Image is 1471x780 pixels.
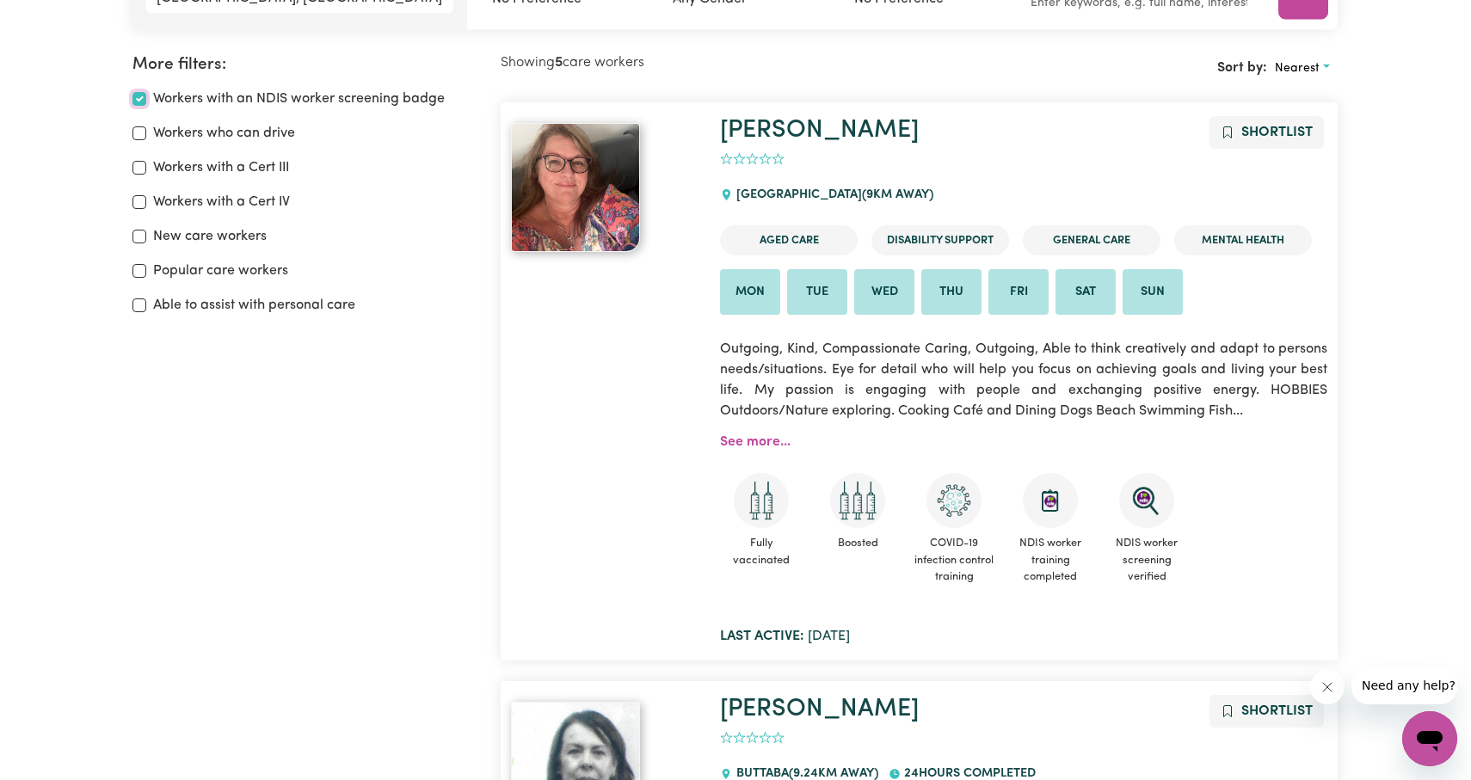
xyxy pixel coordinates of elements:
[1209,695,1324,728] button: Add to shortlist
[720,269,780,316] li: Available on Mon
[1241,126,1313,139] span: Shortlist
[1241,704,1313,718] span: Shortlist
[720,697,919,722] a: [PERSON_NAME]
[1023,473,1078,528] img: CS Academy: Introduction to NDIS Worker Training course completed
[153,261,288,281] label: Popular care workers
[789,767,878,780] span: ( 9.24 km away)
[1023,225,1160,255] li: General Care
[1275,62,1320,75] span: Nearest
[720,728,785,748] div: add rating by typing an integer from 0 to 5 or pressing arrow keys
[153,295,355,316] label: Able to assist with personal care
[787,269,847,316] li: Available on Tue
[1174,225,1312,255] li: Mental Health
[1056,269,1116,316] li: Available on Sat
[1351,666,1457,704] iframe: Message from company
[854,269,914,316] li: Available on Wed
[720,225,858,255] li: Aged Care
[153,192,290,212] label: Workers with a Cert IV
[1402,711,1457,766] iframe: Button to launch messaging window
[816,528,899,558] span: Boosted
[501,55,920,71] h2: Showing care workers
[720,329,1327,432] p: Outgoing, Kind, Compassionate Caring, Outgoing, Able to think creatively and adapt to persons nee...
[1310,670,1345,704] iframe: Close message
[1267,55,1338,82] button: Sort search results
[871,225,1009,255] li: Disability Support
[913,528,995,592] span: COVID-19 infection control training
[153,89,445,109] label: Workers with an NDIS worker screening badge
[1105,528,1188,592] span: NDIS worker screening verified
[720,630,804,643] b: Last active:
[555,56,563,70] b: 5
[720,435,791,449] a: See more...
[511,123,699,252] a: Kylie
[926,473,982,528] img: CS Academy: COVID-19 Infection Control Training course completed
[1009,528,1092,592] span: NDIS worker training completed
[720,118,919,143] a: [PERSON_NAME]
[720,528,803,574] span: Fully vaccinated
[153,157,289,178] label: Workers with a Cert III
[1119,473,1174,528] img: NDIS Worker Screening Verified
[511,123,640,252] img: View Kylie 's profile
[1123,269,1183,316] li: Available on Sun
[720,630,850,643] span: [DATE]
[153,123,295,144] label: Workers who can drive
[132,55,480,75] h2: More filters:
[988,269,1049,316] li: Available on Fri
[1209,116,1324,149] button: Add to shortlist
[830,473,885,528] img: Care and support worker has received booster dose of COVID-19 vaccination
[862,188,933,201] span: ( 9 km away)
[153,226,267,247] label: New care workers
[720,172,943,218] div: [GEOGRAPHIC_DATA]
[1217,61,1267,75] span: Sort by:
[720,150,785,169] div: add rating by typing an integer from 0 to 5 or pressing arrow keys
[921,269,982,316] li: Available on Thu
[734,473,789,528] img: Care and support worker has received 2 doses of COVID-19 vaccine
